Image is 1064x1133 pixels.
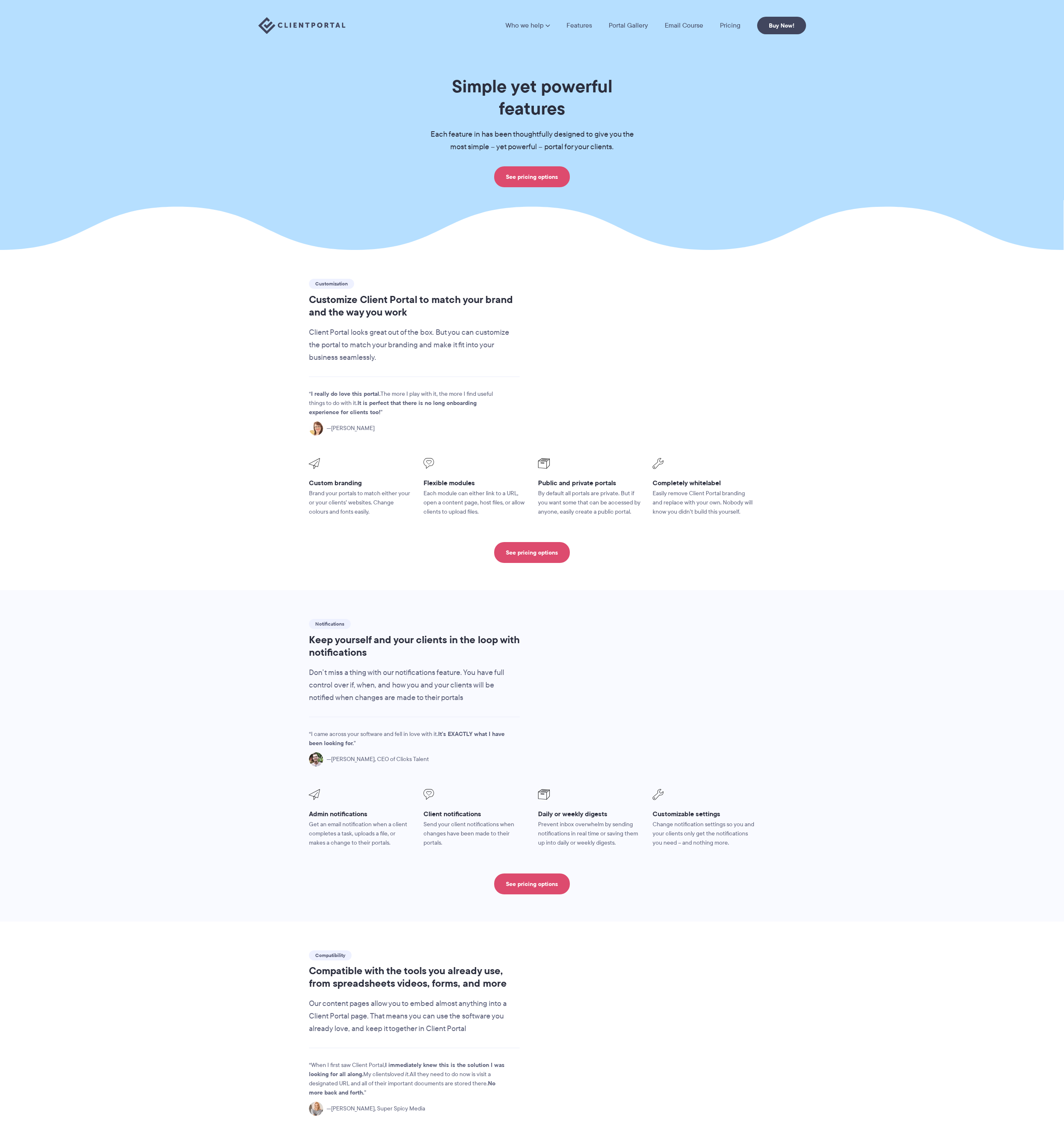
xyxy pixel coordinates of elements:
[309,1060,505,1079] strong: I immediately knew this is the solution I was looking for all along.
[327,755,429,764] span: [PERSON_NAME], CEO of Clicks Talent
[494,873,570,894] a: See pricing options
[390,1070,410,1078] em: loved it.
[309,1061,505,1097] p: When I first saw Client Portal, My clients All they need to do now is visit a designated URL and ...
[309,965,520,990] h2: Compatible with the tools you already use, from spreadsheets videos, forms, and more
[417,75,647,120] h1: Simple yet powerful features
[309,489,412,517] p: Brand your portals to match either your or your clients’ websites. Change colours and fonts easily.
[309,1079,495,1097] strong: No more back and forth.
[424,479,526,487] h3: Flexible modules
[309,293,520,318] h2: Customize Client Portal to match your brand and the way you work
[309,820,412,848] p: Get an email notification when a client completes a task, uploads a file, or makes a change to th...
[309,619,351,629] span: Notifications
[538,489,641,517] p: By default all portals are private. But if you want some that can be accessed by anyone, easily c...
[309,479,412,487] h3: Custom branding
[424,489,526,517] p: Each module can either link to a URL, open a content page, host files, or allow clients to upload...
[566,22,592,29] a: Features
[538,479,641,487] h3: Public and private portals
[653,479,755,487] h3: Completely whitelabel
[417,128,647,153] p: Each feature in has been thoughtfully designed to give you the most simple – yet powerful – porta...
[538,810,641,818] h3: Daily or weekly digests
[424,820,526,848] p: Send your client notifications when changes have been made to their portals.
[653,810,755,818] h3: Customizable settings
[309,667,520,704] p: Don’t miss a thing with our notifications feature. You have full control over if, when, and how y...
[720,22,740,29] a: Pricing
[494,166,570,187] a: See pricing options
[309,279,354,289] span: Customization
[309,729,505,748] strong: It's EXACTLY what I have been looking for.
[309,998,520,1035] p: Our content pages allow you to embed almost anything into a Client Portal page. That means you ca...
[424,810,526,818] h3: Client notifications
[653,489,755,517] p: Easily remove Client Portal branding and replace with your own. Nobody will know you didn’t build...
[327,424,375,433] span: [PERSON_NAME]
[538,820,641,848] p: Prevent inbox overwhelm by sending notifications in real time or saving them up into daily or wee...
[327,1104,425,1113] span: [PERSON_NAME], Super Spicy Media
[309,398,477,417] strong: It is perfect that there is no long onboarding experience for clients too!
[665,22,703,29] a: Email Course
[309,810,412,818] h3: Admin notifications
[653,820,755,848] p: Change notification settings so you and your clients only get the notifications you need – and no...
[309,326,520,364] p: Client Portal looks great out of the box. But you can customize the portal to match your branding...
[505,22,550,29] a: Who we help
[609,22,648,29] a: Portal Gallery
[309,730,505,748] p: I came across your software and fell in love with it.
[309,390,505,417] p: The more I play with it, the more I find useful things to do with it.
[309,950,352,960] span: Compatibility
[494,542,570,563] a: See pricing options
[309,634,520,659] h2: Keep yourself and your clients in the loop with notifications
[757,17,806,34] a: Buy Now!
[311,389,380,398] strong: I really do love this portal.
